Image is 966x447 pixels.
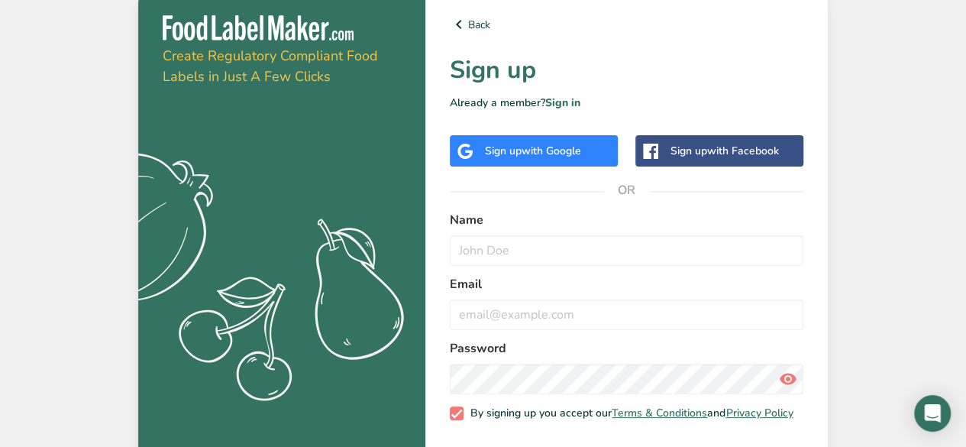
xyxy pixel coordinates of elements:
[450,275,803,293] label: Email
[163,15,354,40] img: Food Label Maker
[450,300,803,330] input: email@example.com
[545,96,580,110] a: Sign in
[707,144,779,158] span: with Facebook
[464,407,793,420] span: By signing up you accept our and
[450,15,803,34] a: Back
[725,406,793,420] a: Privacy Policy
[612,406,707,420] a: Terms & Conditions
[163,47,378,86] span: Create Regulatory Compliant Food Labels in Just A Few Clicks
[450,95,803,111] p: Already a member?
[450,339,803,358] label: Password
[522,144,581,158] span: with Google
[604,167,650,213] span: OR
[450,211,803,229] label: Name
[450,52,803,89] h1: Sign up
[670,143,779,159] div: Sign up
[450,235,803,266] input: John Doe
[485,143,581,159] div: Sign up
[914,395,951,432] div: Open Intercom Messenger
